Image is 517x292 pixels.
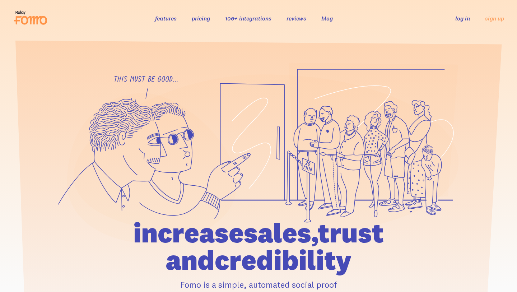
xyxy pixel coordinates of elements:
[485,15,504,22] a: sign up
[155,15,177,22] a: features
[92,219,425,274] h1: increase sales, trust and credibility
[225,15,271,22] a: 106+ integrations
[455,15,470,22] a: log in
[321,15,333,22] a: blog
[287,15,306,22] a: reviews
[192,15,210,22] a: pricing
